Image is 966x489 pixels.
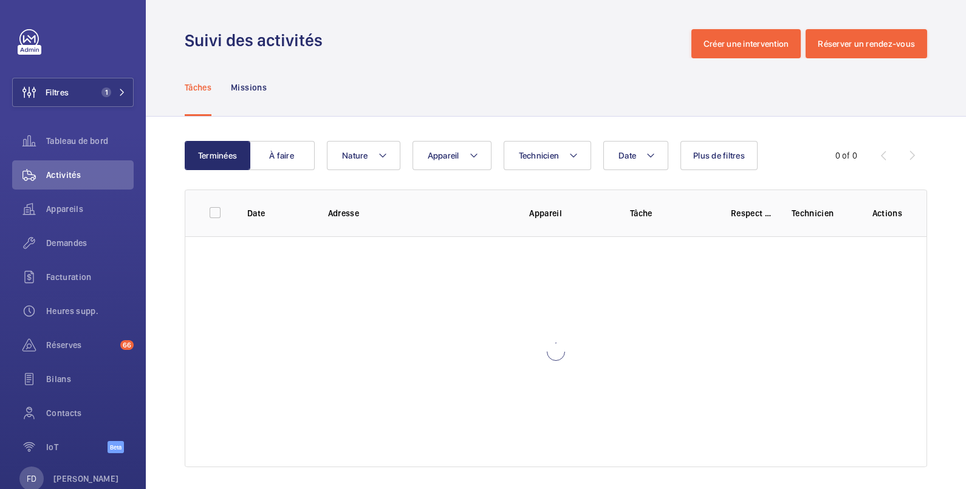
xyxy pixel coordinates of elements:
button: Réserver un rendez-vous [806,29,927,58]
p: Adresse [328,207,510,219]
span: Nature [342,151,368,160]
div: 0 of 0 [835,149,857,162]
p: FD [27,473,36,485]
p: Missions [231,81,267,94]
button: Technicien [504,141,592,170]
button: Plus de filtres [680,141,758,170]
p: Date [247,207,309,219]
span: Contacts [46,407,134,419]
p: Technicien [792,207,853,219]
p: Respect délai [731,207,772,219]
span: Réserves [46,339,115,351]
span: IoT [46,441,108,453]
span: Technicien [519,151,560,160]
span: Heures supp. [46,305,134,317]
span: Filtres [46,86,69,98]
button: Appareil [413,141,492,170]
p: [PERSON_NAME] [53,473,119,485]
span: Beta [108,441,124,453]
button: À faire [249,141,315,170]
span: Tableau de bord [46,135,134,147]
span: 1 [101,87,111,97]
button: Date [603,141,668,170]
p: Appareil [529,207,611,219]
p: Tâche [630,207,711,219]
button: Filtres1 [12,78,134,107]
h1: Suivi des activités [185,29,330,52]
span: Appareils [46,203,134,215]
span: Date [618,151,636,160]
span: Appareil [428,151,459,160]
span: 66 [120,340,134,350]
button: Terminées [185,141,250,170]
p: Tâches [185,81,211,94]
button: Créer une intervention [691,29,801,58]
span: Plus de filtres [693,151,745,160]
button: Nature [327,141,400,170]
span: Activités [46,169,134,181]
span: Facturation [46,271,134,283]
span: Bilans [46,373,134,385]
span: Demandes [46,237,134,249]
p: Actions [872,207,902,219]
